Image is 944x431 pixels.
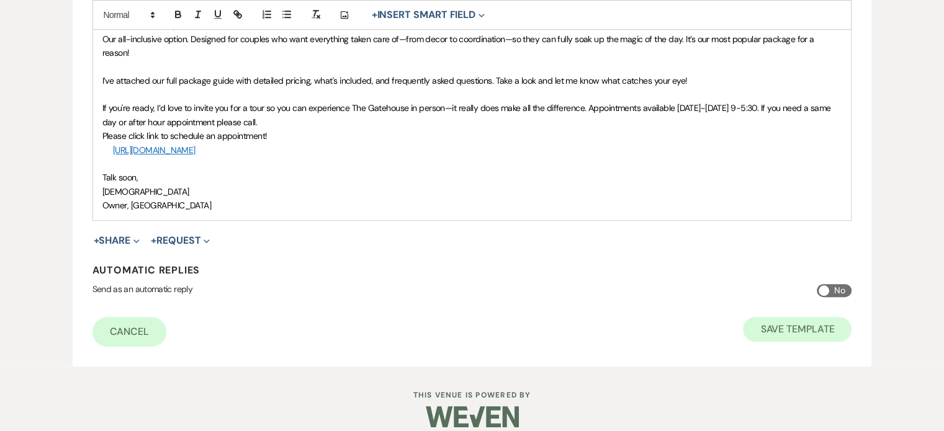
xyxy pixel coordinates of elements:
a: [URL][DOMAIN_NAME] [113,144,196,156]
span: Owner, [GEOGRAPHIC_DATA] [102,200,212,211]
span: If you're ready, I’d love to invite you for a tour so you can experience The Gatehouse in person—... [102,102,833,127]
span: I’ve attached our full package guide with detailed pricing, what's included, and frequently asked... [102,75,688,86]
span: No [834,283,845,298]
a: Cancel [92,317,167,347]
span: + [151,236,156,246]
span: Send as an automatic reply [92,283,192,295]
button: Request [151,236,210,246]
span: Talk soon, [102,172,138,183]
h4: Automatic Replies [92,264,852,277]
button: Insert Smart Field [367,7,489,22]
span: [DEMOGRAPHIC_DATA] [102,186,189,197]
button: Share [94,236,140,246]
button: Save Template [743,317,852,342]
span: Please click link to schedule an appointment! [102,130,267,141]
span: + [372,10,377,20]
span: + [94,236,99,246]
span: Our all-inclusive option. Designed for couples who want everything taken care of—from decor to co... [102,33,817,58]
